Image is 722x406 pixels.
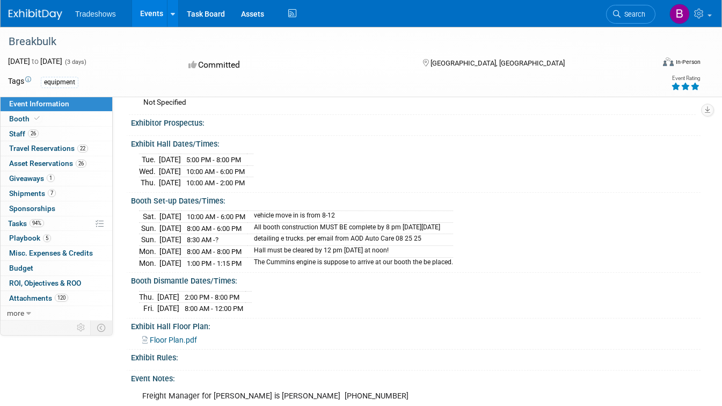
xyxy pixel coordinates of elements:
[9,249,93,257] span: Misc. Expenses & Credits
[9,234,51,242] span: Playbook
[139,291,157,303] td: Thu.
[139,222,159,234] td: Sun.
[9,294,68,302] span: Attachments
[621,10,645,18] span: Search
[9,114,42,123] span: Booth
[159,234,181,246] td: [DATE]
[9,9,62,20] img: ExhibitDay
[75,10,116,18] span: Tradeshows
[9,144,88,153] span: Travel Reservations
[1,291,112,306] a: Attachments120
[91,321,113,335] td: Toggle Event Tabs
[1,246,112,260] a: Misc. Expenses & Credits
[7,309,24,317] span: more
[1,306,112,321] a: more
[9,279,81,287] span: ROI, Objectives & ROO
[8,76,31,88] td: Tags
[9,204,55,213] span: Sponsorships
[139,234,159,246] td: Sun.
[159,257,181,269] td: [DATE]
[186,168,245,176] span: 10:00 AM - 6:00 PM
[142,336,197,344] a: Floor Plan.pdf
[131,371,701,384] div: Event Notes:
[159,222,181,234] td: [DATE]
[1,201,112,216] a: Sponsorships
[30,219,44,227] span: 94%
[139,154,159,166] td: Tue.
[139,211,159,223] td: Sat.
[9,174,55,183] span: Giveaways
[139,257,159,269] td: Mon.
[159,154,181,166] td: [DATE]
[47,174,55,182] span: 1
[1,261,112,275] a: Budget
[72,321,91,335] td: Personalize Event Tab Strip
[131,115,701,128] div: Exhibitor Prospectus:
[159,177,181,189] td: [DATE]
[187,259,242,267] span: 1:00 PM - 1:15 PM
[185,305,243,313] span: 8:00 AM - 12:00 PM
[8,219,44,228] span: Tasks
[186,179,245,187] span: 10:00 AM - 2:00 PM
[5,32,641,52] div: Breakbulk
[8,57,62,66] span: [DATE] [DATE]
[64,59,86,66] span: (3 days)
[1,186,112,201] a: Shipments7
[131,273,701,286] div: Booth Dismantle Dates/Times:
[157,303,179,314] td: [DATE]
[139,245,159,257] td: Mon.
[599,56,701,72] div: Event Format
[157,291,179,303] td: [DATE]
[675,58,701,66] div: In-Person
[1,171,112,186] a: Giveaways1
[669,4,690,24] img: Benjamin Hecht
[76,160,86,168] span: 26
[1,127,112,141] a: Staff26
[159,245,181,257] td: [DATE]
[139,177,159,189] td: Thu.
[431,59,565,67] span: [GEOGRAPHIC_DATA], [GEOGRAPHIC_DATA]
[215,236,218,244] span: ?
[1,97,112,111] a: Event Information
[30,57,40,66] span: to
[185,293,239,301] span: 2:00 PM - 8:00 PM
[28,129,39,137] span: 26
[55,294,68,302] span: 120
[77,144,88,153] span: 22
[1,231,112,245] a: Playbook5
[159,211,181,223] td: [DATE]
[9,189,56,198] span: Shipments
[139,303,157,314] td: Fri.
[131,350,701,363] div: Exhibit Rules:
[1,112,112,126] a: Booth
[34,115,40,121] i: Booth reservation complete
[139,165,159,177] td: Wed.
[247,211,453,223] td: vehicle move in is from 8-12
[247,257,453,269] td: The Cummins engine is suppose to arrive at our booth the be placed.
[9,159,86,168] span: Asset Reservations
[48,189,56,197] span: 7
[150,336,197,344] span: Floor Plan.pdf
[131,136,701,149] div: Exhibit Hall Dates/Times:
[9,99,69,108] span: Event Information
[1,216,112,231] a: Tasks94%
[185,56,405,75] div: Committed
[606,5,655,24] a: Search
[247,234,453,246] td: detailing e trucks. per email from AOD Auto Care 08 25 25
[41,77,78,88] div: equipment
[671,76,700,81] div: Event Rating
[663,57,674,66] img: Format-Inperson.png
[43,234,51,242] span: 5
[187,213,245,221] span: 10:00 AM - 6:00 PM
[187,236,218,244] span: 8:30 AM -
[247,245,453,257] td: Hall must be cleared by 12 pm [DATE] at noon!
[1,141,112,156] a: Travel Reservations22
[131,318,701,332] div: Exhibit Hall Floor Plan:
[187,224,242,233] span: 8:00 AM - 6:00 PM
[1,156,112,171] a: Asset Reservations26
[187,248,242,256] span: 8:00 AM - 8:00 PM
[186,156,241,164] span: 5:00 PM - 8:00 PM
[143,97,692,107] div: Not Specified
[159,165,181,177] td: [DATE]
[1,276,112,291] a: ROI, Objectives & ROO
